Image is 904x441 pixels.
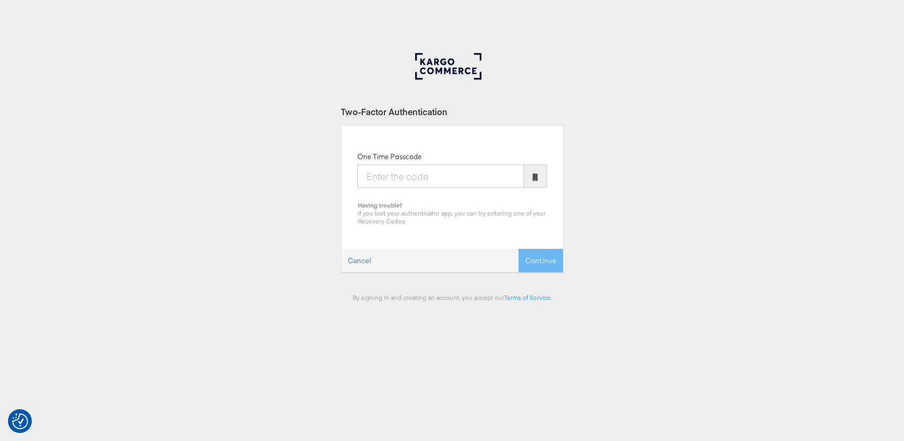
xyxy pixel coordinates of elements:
[504,293,551,301] a: Terms of Service
[12,413,28,429] img: Revisit consent button
[341,249,378,272] a: Cancel
[358,209,546,225] span: If you lost your authenticator app, you can try entering one of your Recovery Codes
[341,293,564,301] div: By signing in and creating an account, you accept our .
[357,152,422,162] label: One Time Passcode
[358,201,402,209] b: Having trouble?
[12,413,28,429] button: Consent Preferences
[341,106,564,118] div: Two-Factor Authentication
[357,165,524,188] input: Enter the code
